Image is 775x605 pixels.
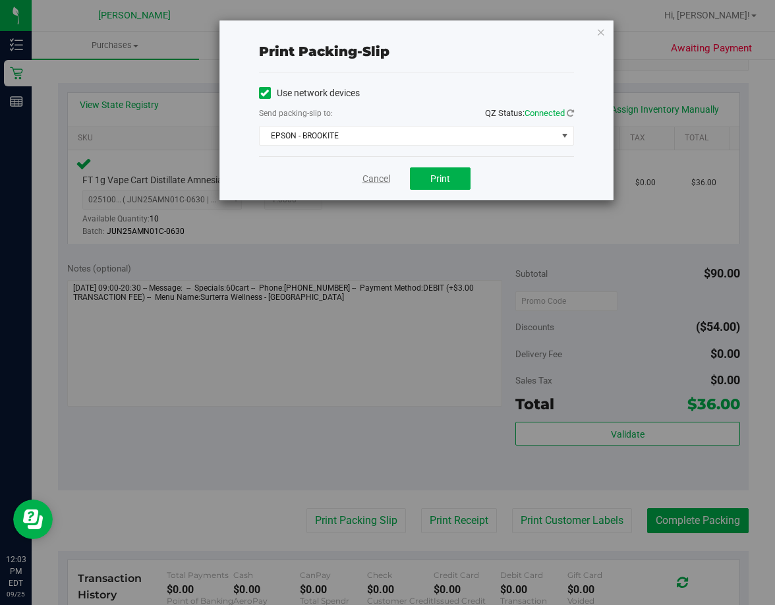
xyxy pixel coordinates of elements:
a: Cancel [362,172,390,186]
span: select [556,127,573,145]
label: Send packing-slip to: [259,107,333,119]
span: EPSON - BROOKITE [260,127,557,145]
button: Print [410,167,471,190]
span: Print [430,173,450,184]
span: Connected [525,108,565,118]
iframe: Resource center [13,500,53,539]
span: Print packing-slip [259,43,389,59]
label: Use network devices [259,86,360,100]
span: QZ Status: [485,108,574,118]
